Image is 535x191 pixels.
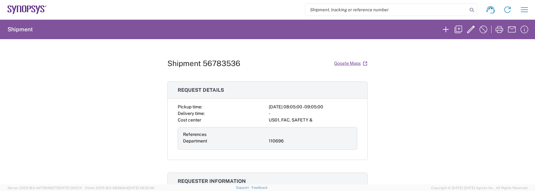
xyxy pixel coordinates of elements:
[8,186,82,190] span: Server: 2025.18.0-dd719145275
[178,87,224,93] span: Request details
[269,138,352,144] div: 110696
[59,186,82,190] span: [DATE] 09:51:11
[8,26,33,33] h2: Shipment
[269,104,357,110] div: [DATE] 08:05:00 - 09:05:00
[431,185,527,191] span: Copyright © [DATE]-[DATE] Agistix Inc., All Rights Reserved
[85,186,154,190] span: Client: 2025.18.0-9839db4
[269,117,357,123] div: US01, FAC, SAFETY &
[183,132,206,137] span: References
[334,58,368,69] a: Google Maps
[167,59,240,68] h1: Shipment 56783536
[178,178,246,184] span: Requester information
[128,186,154,190] span: [DATE] 09:32:48
[178,117,201,122] span: Cost center
[305,4,467,16] input: Shipment, tracking or reference number
[269,110,357,117] div: -
[183,138,266,144] div: Department
[236,186,252,189] a: Support
[178,111,205,116] span: Delivery time:
[178,104,202,109] span: Pickup time:
[252,186,267,189] a: Feedback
